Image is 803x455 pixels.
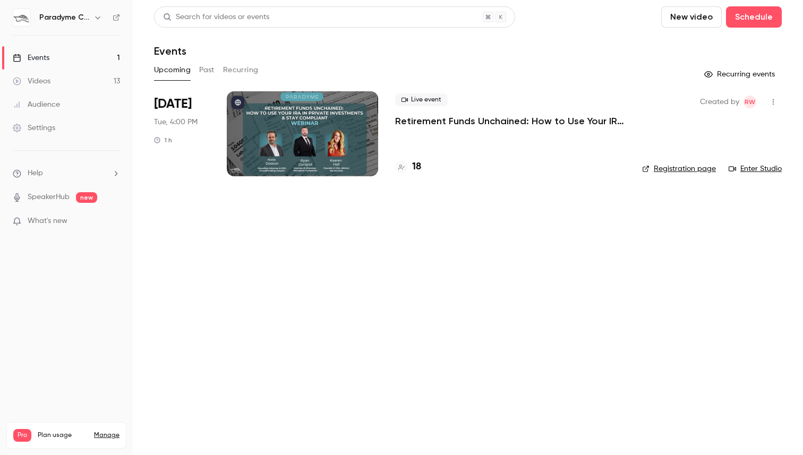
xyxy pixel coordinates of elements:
[223,62,259,79] button: Recurring
[13,429,31,442] span: Pro
[395,93,448,106] span: Live event
[661,6,722,28] button: New video
[199,62,215,79] button: Past
[76,192,97,203] span: new
[28,168,43,179] span: Help
[154,136,172,144] div: 1 h
[13,9,30,26] img: Paradyme Companies
[154,117,198,127] span: Tue, 4:00 PM
[94,431,119,440] a: Manage
[642,164,716,174] a: Registration page
[28,192,70,203] a: SpeakerHub
[39,12,89,23] h6: Paradyme Companies
[744,96,756,108] span: Regan Wollen
[107,217,120,226] iframe: Noticeable Trigger
[154,45,186,57] h1: Events
[154,62,191,79] button: Upcoming
[729,164,782,174] a: Enter Studio
[154,91,210,176] div: Sep 30 Tue, 4:00 PM (America/Chicago)
[13,123,55,133] div: Settings
[699,66,782,83] button: Recurring events
[13,168,120,179] li: help-dropdown-opener
[28,216,67,227] span: What's new
[13,76,50,87] div: Videos
[38,431,88,440] span: Plan usage
[13,53,49,63] div: Events
[154,96,192,113] span: [DATE]
[163,12,269,23] div: Search for videos or events
[726,6,782,28] button: Schedule
[745,96,755,108] span: RW
[700,96,739,108] span: Created by
[395,115,625,127] a: Retirement Funds Unchained: How to Use Your IRA in Private Investments & Stay Compliant
[412,160,421,174] h4: 18
[13,99,60,110] div: Audience
[395,160,421,174] a: 18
